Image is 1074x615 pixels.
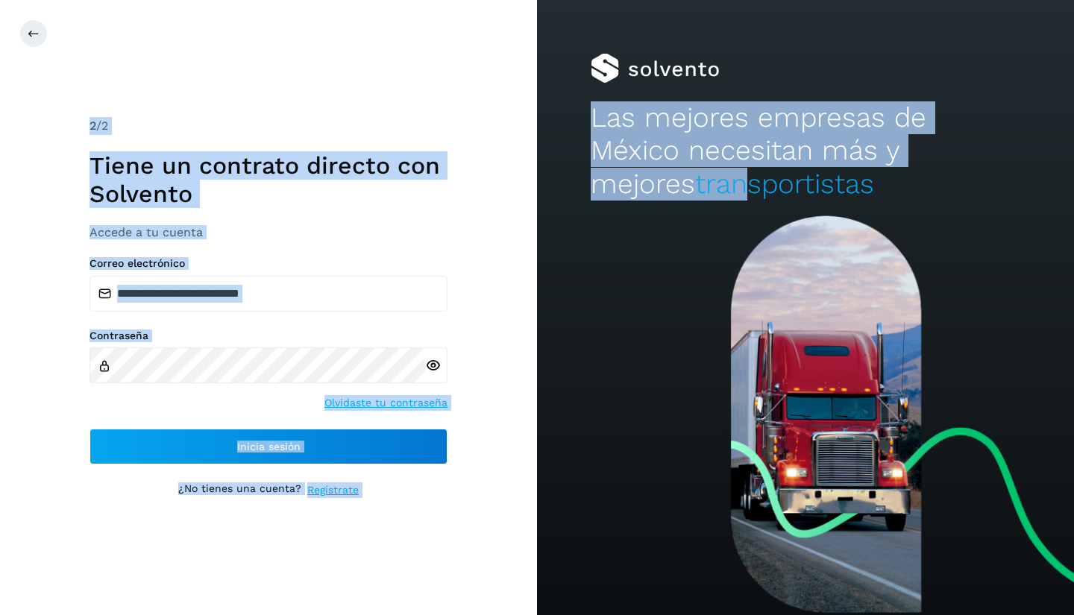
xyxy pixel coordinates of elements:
[89,151,447,209] h1: Tiene un contrato directo con Solvento
[89,329,447,342] label: Contraseña
[89,257,447,270] label: Correo electrónico
[237,441,301,452] span: Inicia sesión
[695,168,874,200] span: transportistas
[178,482,301,498] p: ¿No tienes una cuenta?
[89,429,447,464] button: Inicia sesión
[89,117,447,135] div: /2
[89,119,96,133] span: 2
[307,482,359,498] a: Regístrate
[591,101,1020,201] h2: Las mejores empresas de México necesitan más y mejores
[89,225,447,239] h3: Accede a tu cuenta
[324,395,447,411] a: Olvidaste tu contraseña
